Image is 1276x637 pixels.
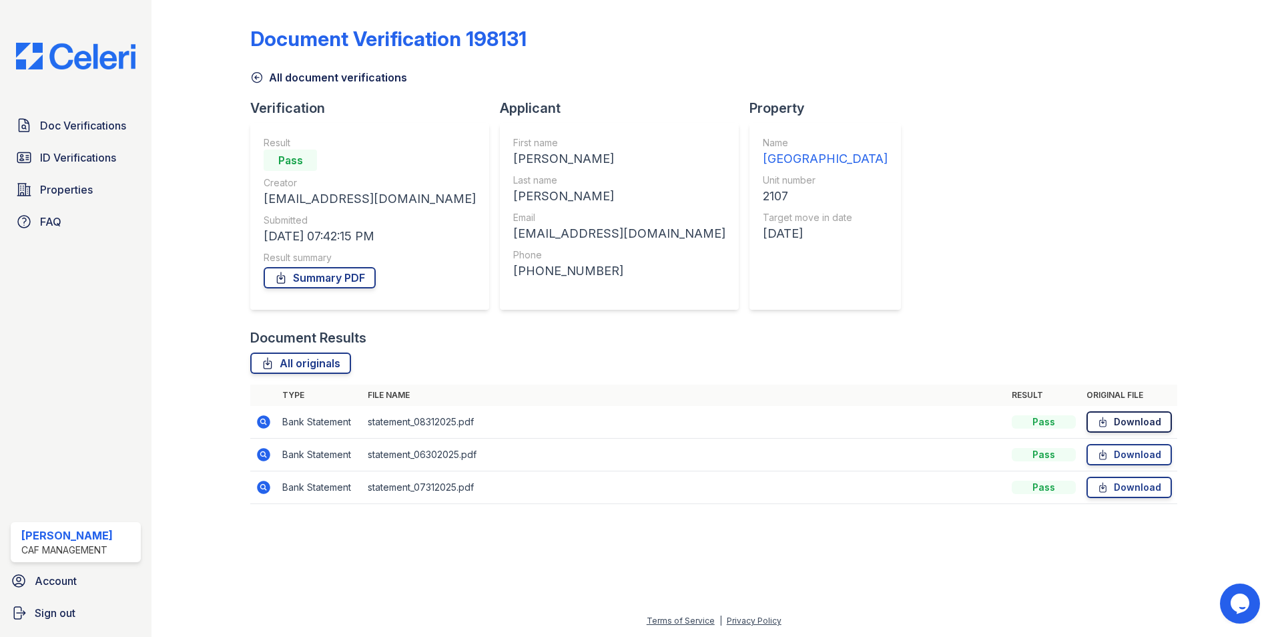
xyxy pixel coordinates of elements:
[250,329,366,347] div: Document Results
[277,439,362,471] td: Bank Statement
[21,544,113,557] div: CAF Management
[250,99,500,118] div: Verification
[264,150,317,171] div: Pass
[1012,481,1076,494] div: Pass
[749,99,912,118] div: Property
[1086,477,1172,498] a: Download
[362,406,1006,439] td: statement_08312025.pdf
[513,248,725,262] div: Phone
[11,176,141,203] a: Properties
[763,174,888,187] div: Unit number
[362,385,1006,406] th: File name
[264,136,476,150] div: Result
[513,136,725,150] div: First name
[35,573,77,589] span: Account
[1086,411,1172,433] a: Download
[500,99,749,118] div: Applicant
[1006,385,1081,406] th: Result
[277,385,362,406] th: Type
[1220,584,1263,624] iframe: chat widget
[11,144,141,171] a: ID Verifications
[5,600,146,626] a: Sign out
[250,353,351,374] a: All originals
[362,471,1006,504] td: statement_07312025.pdf
[647,616,715,626] a: Terms of Service
[513,174,725,187] div: Last name
[264,214,476,227] div: Submitted
[763,224,888,243] div: [DATE]
[5,568,146,594] a: Account
[763,150,888,168] div: [GEOGRAPHIC_DATA]
[763,187,888,206] div: 2107
[40,150,116,166] span: ID Verifications
[1012,448,1076,461] div: Pass
[763,136,888,168] a: Name [GEOGRAPHIC_DATA]
[264,176,476,190] div: Creator
[11,112,141,139] a: Doc Verifications
[1012,415,1076,429] div: Pass
[719,616,722,626] div: |
[40,118,126,134] span: Doc Verifications
[35,605,75,621] span: Sign out
[40,214,61,230] span: FAQ
[264,190,476,208] div: [EMAIL_ADDRESS][DOMAIN_NAME]
[264,227,476,246] div: [DATE] 07:42:15 PM
[513,224,725,243] div: [EMAIL_ADDRESS][DOMAIN_NAME]
[727,616,781,626] a: Privacy Policy
[513,150,725,168] div: [PERSON_NAME]
[5,43,146,69] img: CE_Logo_Blue-a8612792a0a2168367f1c8372b55b34899dd931a85d93a1a3d3e32e68fde9ad4.png
[277,471,362,504] td: Bank Statement
[11,208,141,235] a: FAQ
[264,251,476,264] div: Result summary
[763,136,888,150] div: Name
[264,267,376,288] a: Summary PDF
[362,439,1006,471] td: statement_06302025.pdf
[250,69,407,85] a: All document verifications
[1081,385,1177,406] th: Original file
[21,527,113,544] div: [PERSON_NAME]
[40,182,93,198] span: Properties
[513,211,725,224] div: Email
[250,27,527,51] div: Document Verification 198131
[763,211,888,224] div: Target move in date
[513,187,725,206] div: [PERSON_NAME]
[277,406,362,439] td: Bank Statement
[1086,444,1172,465] a: Download
[513,262,725,280] div: [PHONE_NUMBER]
